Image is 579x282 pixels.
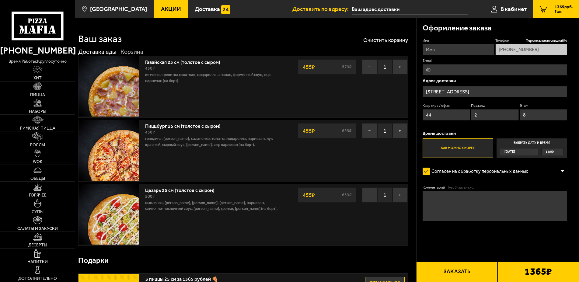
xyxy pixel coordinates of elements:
s: 659 ₽ [341,129,353,133]
label: Телефон [495,38,567,43]
label: Этаж [520,103,567,108]
span: 3 шт. [555,10,573,13]
span: WOK [33,160,42,164]
span: Напитки [27,260,48,264]
input: Имя [423,44,494,55]
span: Обеды [30,176,45,181]
h3: Оформление заказа [423,24,492,32]
a: Доставка еды- [78,48,119,55]
s: 659 ₽ [341,193,353,197]
h1: Ваш заказ [78,34,122,44]
label: Согласен на обработку персональных данных [423,165,535,178]
span: (необязательно) [448,185,474,190]
p: Адрес доставки [423,78,567,83]
strong: 455 ₽ [301,189,316,201]
span: Десерты [28,243,47,247]
label: Комментарий [423,185,567,190]
span: Дополнительно [18,277,57,281]
span: Наборы [29,110,46,114]
button: + [392,187,408,203]
span: В кабинет [501,6,527,12]
span: Супы [32,210,44,214]
a: Цезарь 25 см (толстое с сыром) [145,186,221,193]
a: Пиццбург 25 см (толстое с сыром) [145,121,227,129]
button: Заказать [416,262,498,282]
p: ветчина, креветка салатная, моцарелла, ананас, фирменный соус, сыр пармезан (на борт). [145,72,279,84]
label: Как можно скорее [423,138,493,158]
span: Горячее [29,193,47,197]
span: Римская пицца [20,126,55,131]
span: 1 [377,59,392,75]
span: 14:00 [546,148,554,155]
p: цыпленок, [PERSON_NAME], [PERSON_NAME], [PERSON_NAME], пармезан, сливочно-чесночный соус, [PERSON... [145,200,279,212]
strong: 455 ₽ [301,61,316,73]
s: 579 ₽ [341,65,353,69]
span: Доставить по адресу: [292,6,352,12]
a: Гавайская 25 см (толстое с сыром) [145,57,226,65]
span: [DATE] [504,148,515,155]
span: Персональная скидка 8 % [526,38,567,43]
button: Очистить корзину [363,37,408,43]
button: − [362,59,377,75]
span: 1 [377,123,392,138]
label: E-mail [423,58,567,63]
button: − [362,187,377,203]
p: Время доставки [423,131,567,136]
span: 1 [377,187,392,203]
span: 430 г [145,66,155,71]
input: @ [423,64,567,75]
span: Доставка [195,6,220,12]
input: +7 ( [495,44,567,55]
span: Киевская улица, 3к1А [352,4,468,15]
img: 15daf4d41897b9f0e9f617042186c801.svg [221,5,230,14]
button: + [392,123,408,138]
div: Корзина [120,48,143,56]
label: Имя [423,38,494,43]
label: Подъезд [471,103,518,108]
span: 1365 руб. [555,5,573,9]
span: Акции [161,6,181,12]
label: Выбрать дату и время [497,138,567,158]
b: 1365 ₽ [525,267,552,277]
span: Хит [33,76,42,80]
strong: 455 ₽ [301,125,316,137]
span: 430 г [145,130,155,135]
p: говядина, [PERSON_NAME], халапеньо, томаты, моцарелла, пармезан, лук красный, сырный соус, [PERSO... [145,136,279,148]
span: 500 г [145,194,155,199]
span: Салаты и закуски [17,227,58,231]
button: + [392,59,408,75]
button: − [362,123,377,138]
label: Квартира / офис [423,103,470,108]
span: 3 пиццы 25 см за 1365 рублей 🍕 [145,274,343,282]
h3: Подарки [78,257,109,264]
span: [GEOGRAPHIC_DATA] [90,6,147,12]
span: Пицца [30,93,45,97]
input: Ваш адрес доставки [352,4,468,15]
span: Роллы [30,143,45,147]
